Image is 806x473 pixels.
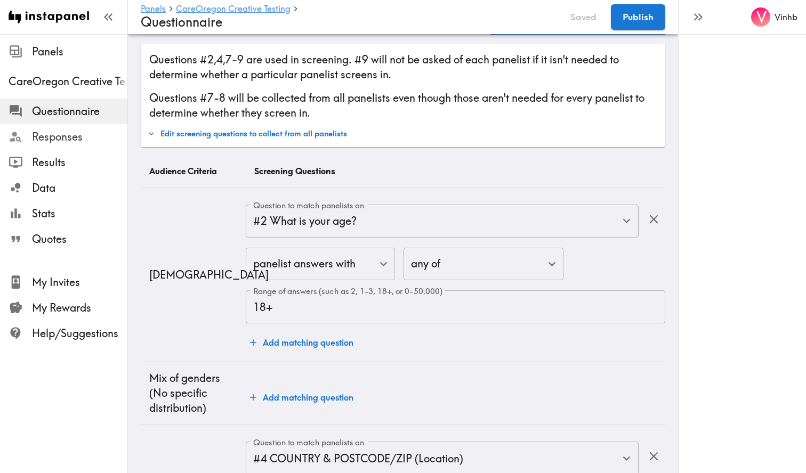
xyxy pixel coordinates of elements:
a: Panels [141,4,166,14]
span: CareOregon Creative Testing [9,74,127,89]
div: Questions #2,4,7-9 are used in screening. #9 will not be asked of each panelist if it isn't neede... [145,48,661,82]
span: Data [32,181,127,195]
div: panelist answers with [246,248,395,281]
th: Audience Criteria [141,156,246,187]
p: Mix of genders (No specific distribution) [149,371,237,415]
span: Help/Suggestions [32,326,127,341]
label: Question to match panelists on [253,200,364,211]
span: Stats [32,206,127,221]
button: Add matching question [246,332,358,353]
h4: Questionnaire [141,14,556,30]
button: Add matching question [246,387,358,408]
button: Open [618,213,635,229]
div: any of [404,248,563,281]
span: Quotes [32,232,127,247]
span: Questionnaire [32,104,127,119]
a: CareOregon Creative Testing [176,4,291,14]
span: My Rewards [32,300,127,315]
span: My Invites [32,275,127,290]
button: Publish [611,4,665,30]
label: Question to match panelists on [253,437,364,448]
label: Range of answers (such as 2, 1-3, 18+, or 0-50,000) [253,286,442,297]
span: Results [32,155,127,170]
h6: Vinhb [775,11,797,23]
p: [DEMOGRAPHIC_DATA] [149,267,237,282]
button: Edit screening questions to collect from all panelists [145,125,350,143]
div: Questions #7-8 will be collected from all panelists even though those aren't needed for every pan... [145,86,661,120]
button: Open [618,450,635,467]
span: Panels [32,44,127,59]
th: Screening Questions [246,156,665,187]
span: V [756,8,767,27]
span: Responses [32,129,127,144]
